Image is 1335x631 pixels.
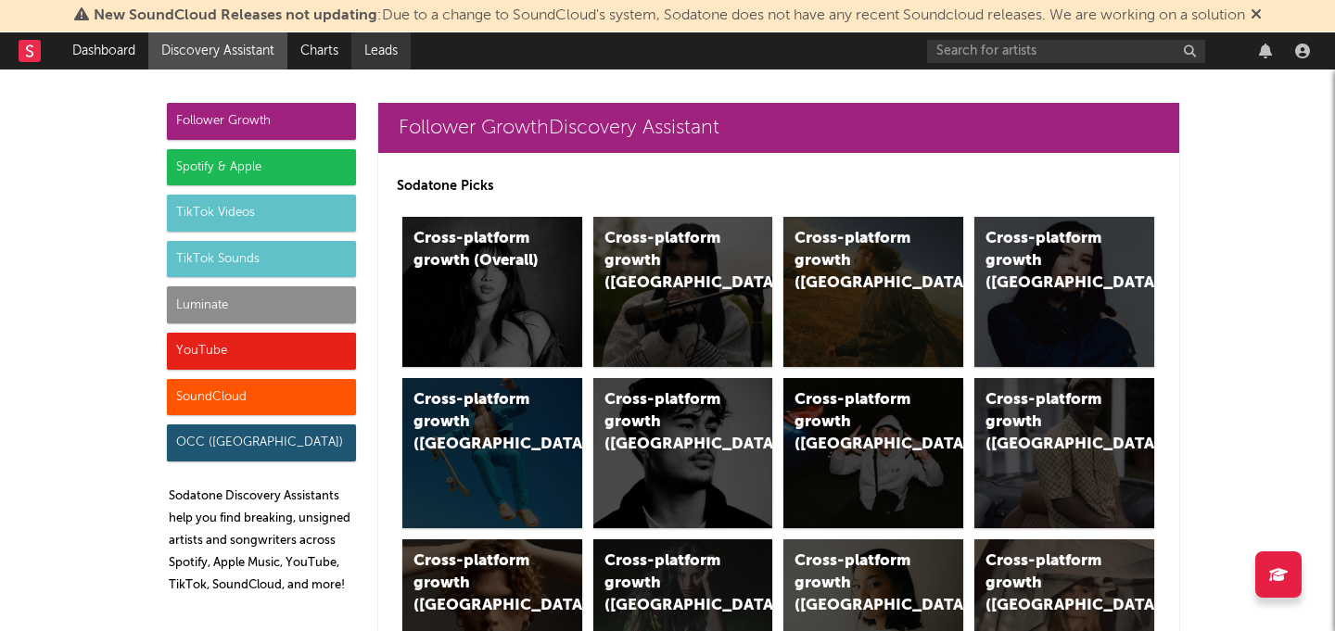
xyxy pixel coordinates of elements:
a: Discovery Assistant [148,32,287,69]
a: Cross-platform growth ([GEOGRAPHIC_DATA]) [974,217,1154,367]
a: Cross-platform growth ([GEOGRAPHIC_DATA]) [402,378,582,528]
a: Follower GrowthDiscovery Assistant [378,103,1179,153]
div: Cross-platform growth ([GEOGRAPHIC_DATA]) [985,389,1112,456]
input: Search for artists [927,40,1205,63]
p: Sodatone Discovery Assistants help you find breaking, unsigned artists and songwriters across Spo... [169,486,356,597]
span: New SoundCloud Releases not updating [94,8,377,23]
span: Dismiss [1251,8,1262,23]
a: Leads [351,32,411,69]
div: Cross-platform growth ([GEOGRAPHIC_DATA]) [604,550,731,617]
a: Cross-platform growth ([GEOGRAPHIC_DATA]) [974,378,1154,528]
a: Cross-platform growth (Overall) [402,217,582,367]
div: Cross-platform growth ([GEOGRAPHIC_DATA]) [413,550,540,617]
a: Cross-platform growth ([GEOGRAPHIC_DATA]) [783,217,963,367]
a: Charts [287,32,351,69]
div: Cross-platform growth ([GEOGRAPHIC_DATA]) [413,389,540,456]
div: Cross-platform growth (Overall) [413,228,540,272]
span: : Due to a change to SoundCloud's system, Sodatone does not have any recent Soundcloud releases. ... [94,8,1245,23]
div: TikTok Videos [167,195,356,232]
div: Cross-platform growth ([GEOGRAPHIC_DATA]) [795,550,921,617]
div: Cross-platform growth ([GEOGRAPHIC_DATA]) [604,389,731,456]
div: YouTube [167,333,356,370]
div: Cross-platform growth ([GEOGRAPHIC_DATA]) [604,228,731,295]
div: TikTok Sounds [167,241,356,278]
a: Cross-platform growth ([GEOGRAPHIC_DATA]) [593,217,773,367]
div: Cross-platform growth ([GEOGRAPHIC_DATA]) [985,550,1112,617]
a: Cross-platform growth ([GEOGRAPHIC_DATA]) [593,378,773,528]
div: Follower Growth [167,103,356,140]
div: Spotify & Apple [167,149,356,186]
a: Dashboard [59,32,148,69]
div: SoundCloud [167,379,356,416]
p: Sodatone Picks [397,175,1161,197]
div: Cross-platform growth ([GEOGRAPHIC_DATA]) [985,228,1112,295]
div: OCC ([GEOGRAPHIC_DATA]) [167,424,356,461]
div: Cross-platform growth ([GEOGRAPHIC_DATA]/GSA) [795,389,921,456]
div: Luminate [167,286,356,323]
div: Cross-platform growth ([GEOGRAPHIC_DATA]) [795,228,921,295]
a: Cross-platform growth ([GEOGRAPHIC_DATA]/GSA) [783,378,963,528]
